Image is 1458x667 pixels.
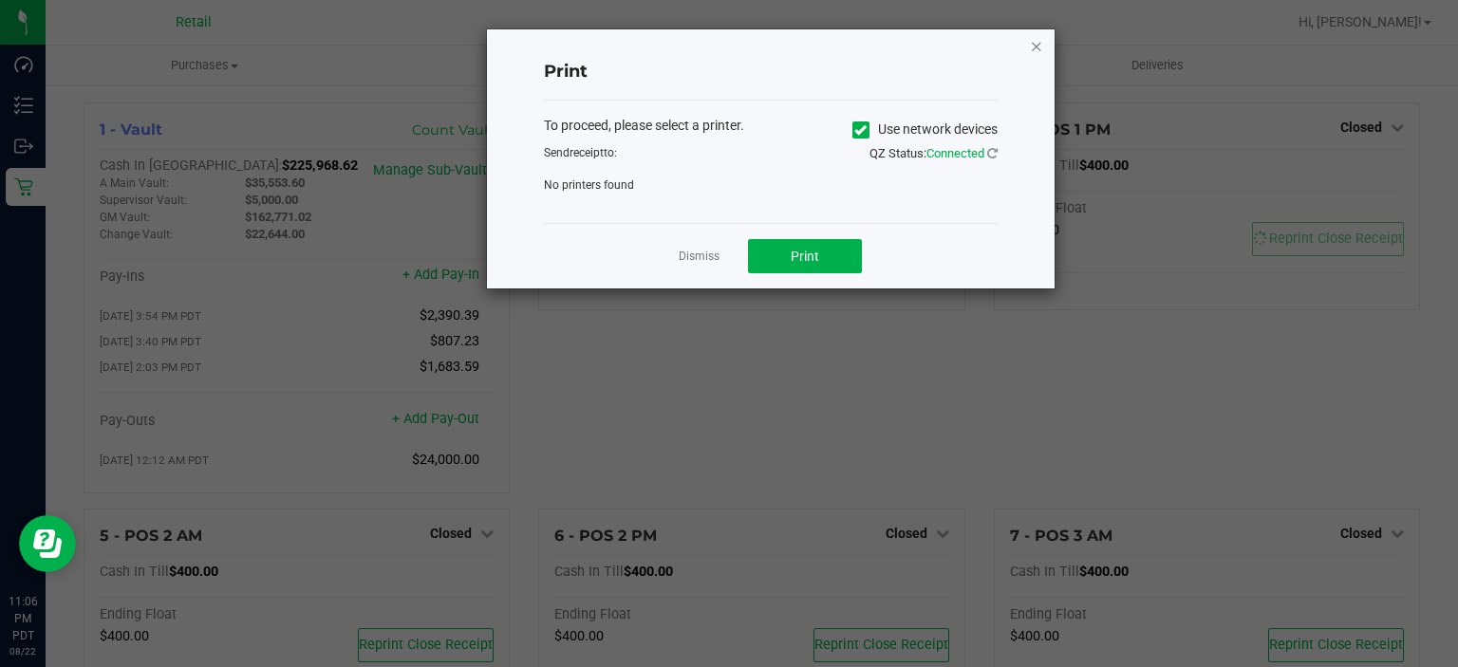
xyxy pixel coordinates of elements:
[748,239,862,273] button: Print
[544,146,617,159] span: Send to:
[852,120,998,139] label: Use network devices
[869,146,998,160] span: QZ Status:
[679,249,720,265] a: Dismiss
[544,60,998,84] h4: Print
[544,178,634,192] span: No printers found
[530,116,1012,144] div: To proceed, please select a printer.
[791,249,819,264] span: Print
[570,146,604,159] span: receipt
[926,146,984,160] span: Connected
[19,515,76,572] iframe: Resource center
